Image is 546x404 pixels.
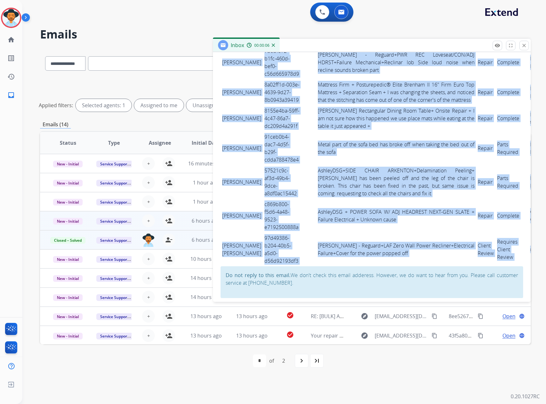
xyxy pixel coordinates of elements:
[502,312,515,320] span: Open
[190,255,222,262] span: 10 hours ago
[236,332,268,339] span: 13 hours ago
[193,179,219,186] span: 1 hour ago
[96,180,133,186] span: Service Support
[316,233,476,266] td: [PERSON_NAME] - Reguard+LAF Zero Wall Power Recliner+Electrical Failure+Cover for the power poppe...
[192,236,220,243] span: 6 hours ago
[96,237,133,244] span: Service Support
[147,255,150,263] span: +
[286,331,294,338] mat-icon: check_circle
[221,165,263,199] td: [PERSON_NAME]
[449,313,545,320] span: 8ee52674-c5cb-4a8f-9e3a-68988cba754a
[142,195,155,208] button: +
[502,332,515,339] span: Open
[142,233,155,247] img: agent-avatar
[497,141,518,156] a: Parts Required
[165,217,173,225] mat-icon: person_add
[221,131,263,165] td: [PERSON_NAME]
[311,313,472,320] span: RE: [BULK] Action required: Extend claim approved for replacement
[96,218,133,225] span: Service Support
[165,236,173,244] mat-icon: person_remove
[264,81,299,103] a: 8a02ff1d-003e-4639-9d27-8b0943a39419
[53,180,83,186] span: New - Initial
[96,294,133,301] span: Service Support
[134,99,184,112] div: Assigned to me
[165,198,173,205] mat-icon: person_add
[264,133,299,163] a: 91ceb0b4-dac7-4d5f-b29f-cdda788478e4
[188,160,225,167] span: 16 minutes ago
[40,121,71,129] p: Emails (14)
[60,139,76,147] span: Status
[497,212,519,219] a: Complete
[7,91,15,99] mat-icon: inbox
[147,179,150,186] span: +
[497,175,518,189] a: Parts Required
[236,313,268,320] span: 13 hours ago
[221,105,263,131] td: [PERSON_NAME]
[96,313,133,320] span: Service Support
[2,9,20,27] img: avatar
[142,176,155,189] button: +
[221,199,263,233] td: [PERSON_NAME]
[519,333,525,338] mat-icon: language
[316,105,476,131] td: [PERSON_NAME] Rectangular Dining Room Table+ Onsite Repair + I am not sure how this happened we u...
[142,253,155,265] button: +
[264,47,299,77] a: 7bebfe72-b1fc-460d-bef0-c56d665978d9
[53,218,83,225] span: New - Initial
[476,165,495,199] td: Repair
[96,161,133,167] span: Service Support
[226,272,290,279] strong: Do not reply to this email.
[432,313,437,319] mat-icon: content_copy
[226,271,518,287] p: We don't check this email adderess. However, we do want to hear from you. Please call customer se...
[476,45,495,79] td: Repair
[264,201,298,231] a: c869b800-f5d6-4a48-9523-e7192500888a
[50,237,85,244] span: Closed – Solved
[264,234,298,264] a: 97d49386-b204-40b5-a5d0-d56d92193df3
[286,311,294,319] mat-icon: check_circle
[147,312,150,320] span: +
[316,199,476,233] td: AshleyDSG + POWER SOFA W/ ADJ HEADREST NEXT-GEN SLATE + Failure Electrical + Unknown cause
[497,238,517,261] a: Requires Client Review
[53,275,83,282] span: New - Initial
[190,313,222,320] span: 13 hours ago
[316,165,476,199] td: AshleyDSG+SIDE CHAIR ARKENTON+Delamination Peeling+[PERSON_NAME] has been peeled off and the leg ...
[190,332,222,339] span: 13 hours ago
[96,199,133,205] span: Service Support
[40,28,531,41] h2: Emails
[478,333,483,338] mat-icon: content_copy
[476,105,495,131] td: Repair
[497,115,519,122] a: Complete
[142,291,155,303] button: +
[192,139,220,147] span: Initial Date
[521,43,527,48] mat-icon: close
[142,310,155,323] button: +
[192,217,220,224] span: 6 hours ago
[7,36,15,44] mat-icon: home
[221,45,263,79] td: [PERSON_NAME]
[96,275,133,282] span: Service Support
[165,179,173,186] mat-icon: person_add
[221,79,263,105] td: [PERSON_NAME]
[476,79,495,105] td: Repair
[142,272,155,284] button: +
[186,99,227,112] div: Unassigned
[311,332,370,339] span: Your repair was received
[108,139,120,147] span: Type
[497,59,519,66] a: Complete
[264,167,297,197] a: 57521c9c-af3d-49b4-9dce-a8df0ac15442
[165,274,173,282] mat-icon: person_add
[231,42,244,49] span: Inbox
[147,293,150,301] span: +
[190,275,222,282] span: 14 hours ago
[298,357,305,365] mat-icon: navigate_next
[96,333,133,339] span: Service Support
[316,131,476,165] td: Metal part of the sofa bed has broke off when taking the bed out of the sofa
[264,107,299,129] a: 8155e4ba-59ff-4c47-86a7-dc209d4a291f
[147,198,150,205] span: +
[511,393,540,400] p: 0.20.1027RC
[7,54,15,62] mat-icon: list_alt
[375,312,428,320] span: [EMAIL_ADDRESS][DOMAIN_NAME]
[147,332,150,339] span: +
[165,255,173,263] mat-icon: person_add
[165,293,173,301] mat-icon: person_add
[508,43,514,48] mat-icon: fullscreen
